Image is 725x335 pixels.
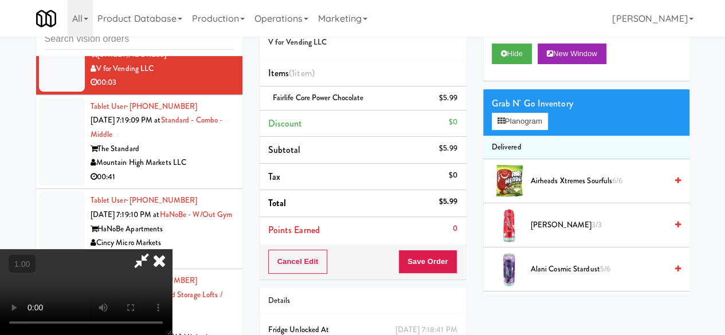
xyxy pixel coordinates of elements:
span: 6/6 [612,175,622,186]
button: Planogram [492,113,548,130]
div: 0 [452,222,457,236]
div: Grab N' Go Inventory [492,95,681,112]
span: · [PHONE_NUMBER] [126,101,198,112]
div: The Standard [91,142,234,156]
span: Discount [268,117,303,130]
span: Total [268,196,287,210]
button: New Window [538,44,606,64]
span: Tax [268,170,280,183]
a: Standard - Combo - Middle [91,115,223,140]
div: $5.99 [439,141,457,156]
span: [DATE] 7:19:09 PM at [91,115,161,125]
span: Alani Cosmic Stardust [531,262,667,277]
div: $5.99 [439,91,457,105]
span: [PERSON_NAME] [531,218,667,232]
span: Items [268,66,315,80]
button: Cancel Edit [268,250,328,274]
div: [PERSON_NAME]3/3 [526,218,681,232]
span: 3/3 [591,219,602,230]
span: · [PHONE_NUMBER] [126,195,198,206]
div: Cincy Micro Markets [91,236,234,250]
a: Tablet User· [PHONE_NUMBER] [91,195,198,206]
a: Tablet User· [PHONE_NUMBER] [91,101,198,112]
div: Airheads Xtremes Sourfuls6/6 [526,174,681,188]
span: Points Earned [268,223,320,237]
div: Details [268,294,457,308]
ng-pluralize: item [295,66,311,80]
input: Search vision orders [45,29,234,50]
div: 00:03 [91,76,234,90]
span: Fairlife Core Power Chocolate [273,92,364,103]
li: Delivered [483,136,689,160]
div: $5.99 [439,195,457,209]
div: $0 [448,168,457,183]
span: Subtotal [268,143,301,156]
div: V for Vending LLC [91,62,234,76]
span: (1 ) [289,66,315,80]
span: Airheads Xtremes Sourfuls [531,174,667,188]
div: 00:41 [91,170,234,184]
div: Mountain High Markets LLC [91,156,234,170]
img: Micromart [36,9,56,29]
button: Save Order [398,250,457,274]
button: Hide [492,44,532,64]
span: [DATE] 7:19:10 PM at [91,209,160,220]
h5: V for Vending LLC [268,38,457,47]
a: HaNoBe - w/out Gym [160,209,233,220]
div: HaNoBe Apartments [91,222,234,237]
li: Tablet User· [PHONE_NUMBER][DATE] 7:19:09 PM atStandard - Combo - MiddleThe StandardMountain High... [36,95,242,190]
li: Tablet User· [PHONE_NUMBER][DATE] 7:19:10 PM atHaNoBe - w/out GymHaNoBe ApartmentsCincy Micro Mar... [36,189,242,269]
span: 5/6 [600,263,610,274]
div: $0 [448,115,457,129]
a: Cold Storage Lofts / Cooler [91,289,222,314]
div: Alani Cosmic Stardust5/6 [526,262,681,277]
